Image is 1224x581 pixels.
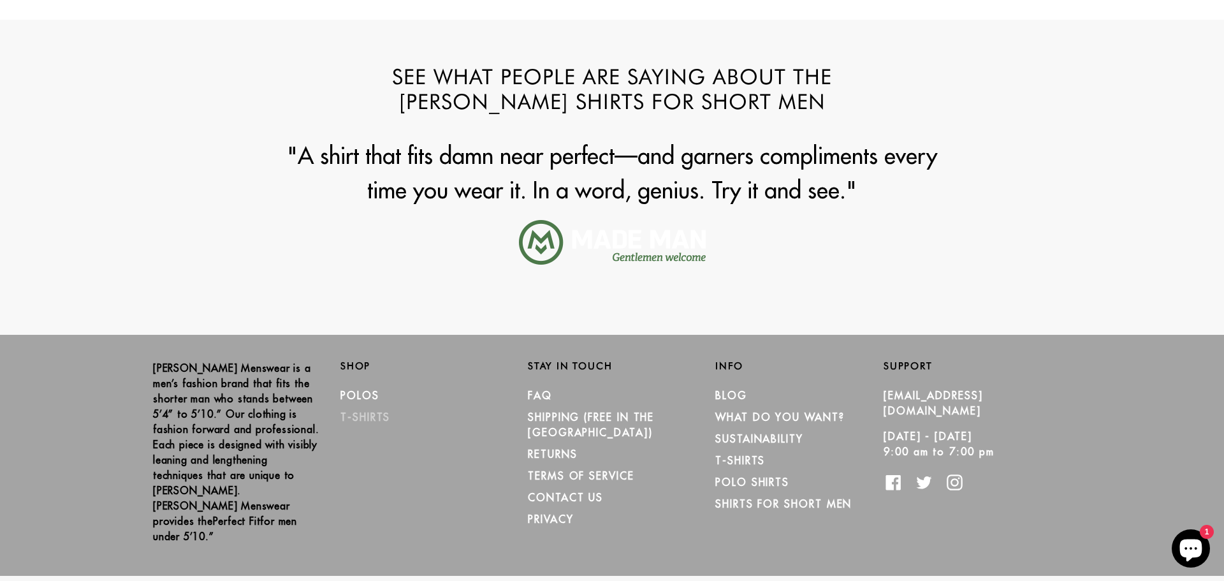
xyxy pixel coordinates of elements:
[340,389,379,402] a: Polos
[528,513,573,526] a: PRIVACY
[213,515,261,527] strong: Perfect Fit
[884,429,1052,459] p: [DATE] - [DATE] 9:00 am to 7:00 pm
[1168,529,1214,571] inbox-online-store-chat: Shopify online store chat
[528,389,552,402] a: FAQ
[715,411,845,423] a: What Do You Want?
[715,476,789,489] a: Polo Shirts
[884,360,1071,372] h2: Support
[286,138,938,207] p: "A shirt that fits damn near perfect—and garners compliments every time you wear it. In a word, g...
[528,469,634,482] a: TERMS OF SERVICE
[715,389,747,402] a: Blog
[528,448,577,460] a: RETURNS
[715,360,884,372] h2: Info
[715,454,765,467] a: T-Shirts
[322,64,902,115] h2: See What People are Saying about the [PERSON_NAME] Shirts for Short Men
[715,497,852,510] a: Shirts for Short Men
[715,432,803,445] a: Sustainability
[528,360,696,372] h2: Stay in Touch
[528,491,603,504] a: CONTACT US
[884,389,983,417] a: [EMAIL_ADDRESS][DOMAIN_NAME]
[519,220,706,265] img: unnamed_1024x1024.png
[153,360,321,544] p: [PERSON_NAME] Menswear is a men’s fashion brand that fits the shorter man who stands between 5’4”...
[528,411,654,439] a: SHIPPING (Free in the [GEOGRAPHIC_DATA])
[340,360,509,372] h2: Shop
[340,411,390,423] a: T-Shirts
